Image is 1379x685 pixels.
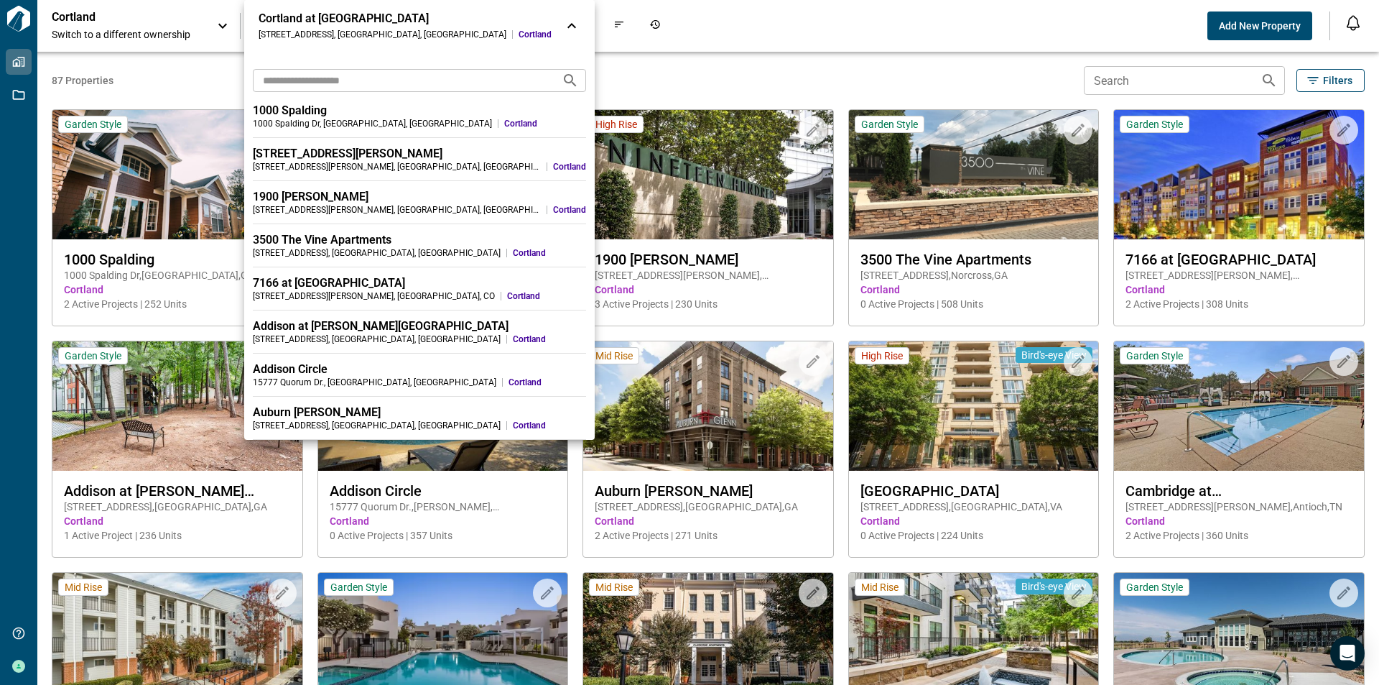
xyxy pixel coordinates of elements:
span: Cortland [513,420,586,431]
div: 1000 Spalding Dr , [GEOGRAPHIC_DATA] , [GEOGRAPHIC_DATA] [253,118,492,129]
div: [STREET_ADDRESS] , [GEOGRAPHIC_DATA] , [GEOGRAPHIC_DATA] [253,334,501,345]
div: [STREET_ADDRESS][PERSON_NAME] , [GEOGRAPHIC_DATA] , [GEOGRAPHIC_DATA] [253,161,541,173]
div: [STREET_ADDRESS] , [GEOGRAPHIC_DATA] , [GEOGRAPHIC_DATA] [259,29,506,40]
span: Cortland [519,29,552,40]
div: 7166 at [GEOGRAPHIC_DATA] [253,276,586,290]
span: Cortland [553,204,586,216]
span: Cortland [553,161,586,173]
div: Cortland at [GEOGRAPHIC_DATA] [259,12,552,26]
div: [STREET_ADDRESS] , [GEOGRAPHIC_DATA] , [GEOGRAPHIC_DATA] [253,247,501,259]
span: Cortland [509,377,586,388]
div: Addison Circle [253,362,586,377]
div: Addison at [PERSON_NAME][GEOGRAPHIC_DATA] [253,319,586,334]
button: Search projects [556,66,585,95]
div: 3500 The Vine Apartments [253,233,586,247]
span: Cortland [507,290,586,302]
div: Auburn [PERSON_NAME] [253,405,586,420]
div: [STREET_ADDRESS][PERSON_NAME] , [GEOGRAPHIC_DATA] , CO [253,290,495,302]
div: [STREET_ADDRESS][PERSON_NAME] [253,147,586,161]
div: [STREET_ADDRESS][PERSON_NAME] , [GEOGRAPHIC_DATA] , [GEOGRAPHIC_DATA] [253,204,541,216]
div: 15777 Quorum Dr. , [GEOGRAPHIC_DATA] , [GEOGRAPHIC_DATA] [253,377,496,388]
div: 1900 [PERSON_NAME] [253,190,586,204]
div: Open Intercom Messenger [1330,636,1365,671]
span: Cortland [513,334,586,345]
div: 1000 Spalding [253,104,586,118]
span: Cortland [513,247,586,259]
div: [STREET_ADDRESS] , [GEOGRAPHIC_DATA] , [GEOGRAPHIC_DATA] [253,420,501,431]
span: Cortland [504,118,586,129]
